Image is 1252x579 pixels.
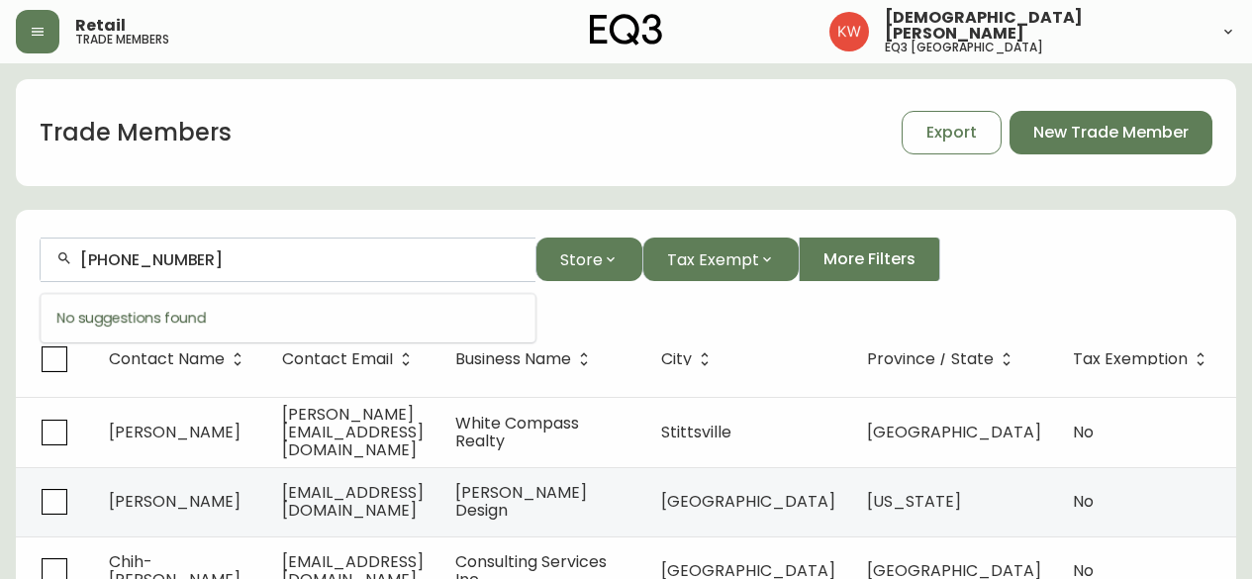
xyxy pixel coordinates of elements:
[75,18,126,34] span: Retail
[1073,490,1094,513] span: No
[109,490,241,513] span: [PERSON_NAME]
[823,248,915,270] span: More Filters
[109,421,241,443] span: [PERSON_NAME]
[41,294,535,342] div: No suggestions found
[867,490,961,513] span: [US_STATE]
[829,12,869,51] img: f33162b67396b0982c40ce2a87247151
[455,350,597,368] span: Business Name
[1073,353,1188,365] span: Tax Exemption
[455,353,571,365] span: Business Name
[282,403,424,461] span: [PERSON_NAME][EMAIL_ADDRESS][DOMAIN_NAME]
[667,247,759,272] span: Tax Exempt
[885,10,1204,42] span: [DEMOGRAPHIC_DATA][PERSON_NAME]
[902,111,1002,154] button: Export
[75,34,169,46] h5: trade members
[661,350,718,368] span: City
[455,481,587,522] span: [PERSON_NAME] Design
[109,353,225,365] span: Contact Name
[661,353,692,365] span: City
[282,350,419,368] span: Contact Email
[109,350,250,368] span: Contact Name
[885,42,1043,53] h5: eq3 [GEOGRAPHIC_DATA]
[1073,421,1094,443] span: No
[642,238,799,281] button: Tax Exempt
[282,353,393,365] span: Contact Email
[926,122,977,144] span: Export
[535,238,642,281] button: Store
[867,421,1041,443] span: [GEOGRAPHIC_DATA]
[590,14,663,46] img: logo
[455,412,579,452] span: White Compass Realty
[799,238,940,281] button: More Filters
[1033,122,1189,144] span: New Trade Member
[661,421,731,443] span: Stittsville
[40,116,232,149] h1: Trade Members
[867,353,994,365] span: Province / State
[282,481,424,522] span: [EMAIL_ADDRESS][DOMAIN_NAME]
[80,250,520,269] input: Search
[560,247,603,272] span: Store
[661,490,835,513] span: [GEOGRAPHIC_DATA]
[1010,111,1212,154] button: New Trade Member
[867,350,1019,368] span: Province / State
[1073,350,1213,368] span: Tax Exemption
